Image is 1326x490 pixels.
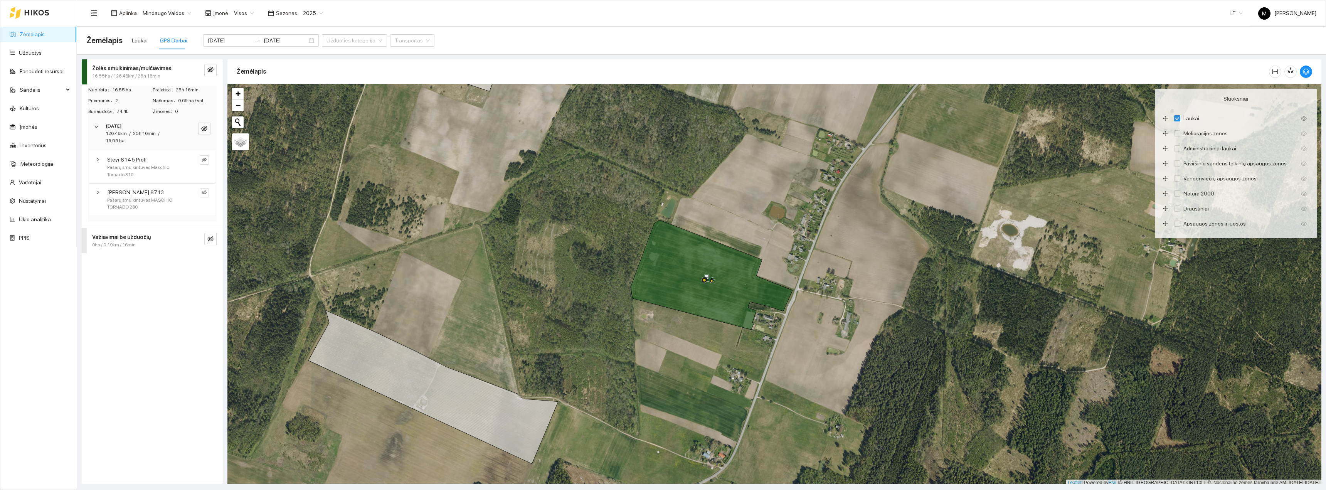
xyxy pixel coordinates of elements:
[153,97,178,104] span: Našumas
[107,164,185,178] span: Pašarų smulkintuvas Maschio Tornado 310
[202,190,207,195] span: eye-invisible
[132,36,148,45] div: Laukai
[200,155,209,165] button: eye-invisible
[107,155,146,164] span: Steyr 6145 Profi
[1258,10,1316,16] span: [PERSON_NAME]
[201,126,207,133] span: eye-invisible
[94,125,99,129] span: right
[92,72,160,80] span: 16.55ha / 126.46km / 25h 16min
[1301,221,1307,227] span: eye
[106,138,125,143] span: 16.55 ha
[88,86,112,94] span: Nudirbta
[92,241,136,249] span: 0ha / 0.19km / 16min
[1163,146,1172,151] span: drag
[89,184,215,216] div: [PERSON_NAME] 6713Pašarų smulkintuvas MASCHIO TORNADO 280eye-invisible
[1301,206,1307,212] span: eye
[82,228,223,253] div: Važiavimai be užduočių0ha / 0.19km / 16mineye-invisible
[107,188,164,197] span: [PERSON_NAME] 6713
[158,131,160,136] span: /
[89,151,215,183] div: Steyr 6145 ProfiPašarų smulkintuvas Maschio Tornado 310eye-invisible
[133,131,156,136] span: 25h 16min
[86,5,102,21] button: menu-fold
[1163,191,1172,196] span: drag
[236,89,241,98] span: +
[1180,219,1249,228] span: Apsaugos zonos ir juostos
[82,59,223,84] div: Žolės smulkinimas/mulčiavimas16.55ha / 126.46km / 25h 16mineye-invisible
[303,7,323,19] span: 2025
[198,123,210,135] button: eye-invisible
[143,7,191,19] span: Mindaugo Valdos
[1301,116,1307,121] span: eye
[91,10,98,17] span: menu-fold
[232,133,249,150] a: Layers
[88,97,115,104] span: Priemonės
[1068,480,1082,485] a: Leaflet
[1163,116,1172,121] span: drag
[111,10,117,16] span: layout
[20,105,39,111] a: Kultūros
[175,108,216,115] span: 0
[19,50,42,56] a: Užduotys
[208,36,251,45] input: Pradžios data
[1163,176,1172,181] span: drag
[234,7,254,19] span: Visos
[1163,221,1172,226] span: drag
[213,9,229,17] span: Įmonė :
[106,123,121,129] strong: [DATE]
[276,9,298,17] span: Sezonas :
[92,234,151,240] strong: Važiavimai be užduočių
[20,82,64,98] span: Sandėlis
[207,67,214,74] span: eye-invisible
[86,34,123,47] span: Žemėlapis
[119,9,138,17] span: Aplinka :
[1301,131,1307,136] span: eye
[204,233,217,245] button: eye-invisible
[1180,159,1290,168] span: Paviršinio vandens telkinių apsaugos zonos
[264,36,307,45] input: Pabaigos data
[1163,206,1172,211] span: drag
[96,190,100,195] span: right
[237,61,1269,83] div: Žemėlapis
[1109,480,1117,485] a: Esri
[20,142,47,148] a: Inventorius
[92,65,172,71] strong: Žolės smulkinimas/mulčiavimas
[20,31,45,37] a: Žemėlapis
[20,68,64,74] a: Panaudoti resursai
[205,10,211,16] span: shop
[129,131,131,136] span: /
[254,37,261,44] span: to
[176,86,216,94] span: 25h 16min
[1269,69,1281,75] span: column-width
[115,97,152,104] span: 2
[1301,146,1307,152] span: eye
[1301,176,1307,182] span: eye
[268,10,274,16] span: calendar
[1180,204,1212,213] span: Draustiniai
[1262,7,1267,20] span: M
[232,99,244,111] a: Zoom out
[1301,191,1307,197] span: eye
[1118,480,1119,485] span: |
[112,86,152,94] span: 16.55 ha
[254,37,261,44] span: swap-right
[106,131,127,136] span: 126.46km
[96,157,100,162] span: right
[1269,66,1281,78] button: column-width
[232,88,244,99] a: Zoom in
[200,188,209,197] button: eye-invisible
[1301,161,1307,167] span: eye
[236,100,241,110] span: −
[1180,129,1231,138] span: Melioracijos zonos
[19,198,46,204] a: Nustatymai
[19,179,41,185] a: Vartotojai
[153,108,175,115] span: Žmonės
[20,124,37,130] a: Įmonės
[1180,189,1217,198] span: Natura 2000
[88,118,217,149] div: [DATE]126.46km/25h 16min/16.55 haeye-invisible
[107,197,185,211] span: Pašarų smulkintuvas MASCHIO TORNADO 280
[19,216,51,222] a: Ūkio analitika
[153,86,176,94] span: Praleista
[202,157,207,163] span: eye-invisible
[1180,174,1260,183] span: Vandenviečių apsaugos zonos
[117,108,152,115] span: 74.4L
